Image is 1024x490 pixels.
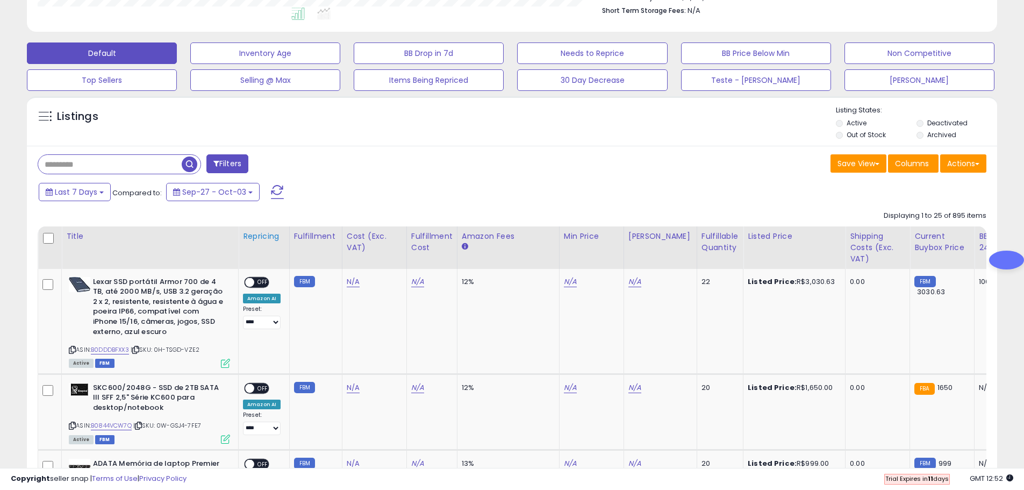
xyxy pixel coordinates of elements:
span: OFF [254,384,271,393]
div: Amazon AI [243,294,281,303]
button: Sep-27 - Oct-03 [166,183,260,201]
small: FBM [294,276,315,287]
a: N/A [628,382,641,393]
div: Min Price [564,231,619,242]
button: Items Being Repriced [354,69,504,91]
a: N/A [411,276,424,287]
div: Fulfillment Cost [411,231,453,253]
small: FBA [914,383,934,395]
a: Terms of Use [92,473,138,484]
button: 30 Day Decrease [517,69,667,91]
b: Listed Price: [748,382,797,393]
button: Selling @ Max [190,69,340,91]
span: Sep-27 - Oct-03 [182,187,246,197]
small: FBM [914,276,935,287]
b: 11 [928,474,933,483]
div: Fulfillable Quantity [701,231,739,253]
button: Columns [888,154,939,173]
span: All listings currently available for purchase on Amazon [69,359,94,368]
span: N/A [688,5,700,16]
div: R$3,030.63 [748,277,837,287]
a: N/A [628,276,641,287]
b: SKC600/2048G - SSD de 2TB SATA III SFF 2,5" Série KC600 para desktop/notebook [93,383,224,416]
span: 3030.63 [917,287,945,297]
button: Last 7 Days [39,183,111,201]
small: Amazon Fees. [462,242,468,252]
div: Title [66,231,234,242]
div: Amazon AI [243,400,281,409]
button: Actions [940,154,986,173]
div: Repricing [243,231,285,242]
label: Deactivated [927,118,968,127]
div: BB Share 24h. [979,231,1018,253]
button: Save View [830,154,886,173]
div: [PERSON_NAME] [628,231,692,242]
div: 12% [462,383,551,393]
a: N/A [347,382,360,393]
div: Fulfillment [294,231,338,242]
a: B0DDDBFXX3 [91,345,129,354]
strong: Copyright [11,473,50,484]
div: seller snap | | [11,474,187,484]
div: ASIN: [69,277,230,367]
button: BB Price Below Min [681,42,831,64]
div: 0.00 [850,277,901,287]
span: Columns [895,158,929,169]
div: Cost (Exc. VAT) [347,231,402,253]
a: N/A [564,382,577,393]
span: OFF [254,278,271,287]
button: Needs to Reprice [517,42,667,64]
a: B0844VCW7Q [91,421,132,430]
p: Listing States: [836,105,997,116]
div: Preset: [243,411,281,436]
div: 20 [701,383,735,393]
span: FBM [95,359,114,368]
div: 12% [462,277,551,287]
button: Top Sellers [27,69,177,91]
button: [PERSON_NAME] [844,69,994,91]
div: Current Buybox Price [914,231,970,253]
img: 31nHwTtUo3L._SL40_.jpg [69,277,90,292]
a: N/A [564,276,577,287]
span: FBM [95,435,114,444]
label: Out of Stock [847,130,886,139]
div: Preset: [243,306,281,330]
button: BB Drop in 7d [354,42,504,64]
span: | SKU: 0W-GSJ4-7FE7 [133,421,201,430]
b: Listed Price: [748,276,797,287]
div: Shipping Costs (Exc. VAT) [850,231,905,265]
span: Last 7 Days [55,187,97,197]
div: 0.00 [850,383,901,393]
span: 1650 [937,382,953,393]
span: Compared to: [112,188,162,198]
div: 100% [979,277,1014,287]
div: 22 [701,277,735,287]
label: Archived [927,130,956,139]
div: Amazon Fees [462,231,555,242]
span: 2025-10-11 12:52 GMT [970,473,1013,484]
button: Inventory Age [190,42,340,64]
b: Lexar SSD portátil Armor 700 de 4 TB, até 2000 MB/s, USB 3.2 geração 2 x 2, resistente, resistent... [93,277,224,339]
span: All listings currently available for purchase on Amazon [69,435,94,444]
button: Teste - [PERSON_NAME] [681,69,831,91]
button: Filters [206,154,248,173]
label: Active [847,118,867,127]
small: FBM [294,382,315,393]
div: Displaying 1 to 25 of 895 items [884,211,986,221]
div: N/A [979,383,1014,393]
span: Trial Expires in days [885,474,949,483]
div: R$1,650.00 [748,383,837,393]
div: ASIN: [69,383,230,443]
b: Short Term Storage Fees: [602,6,686,15]
a: N/A [411,382,424,393]
button: Default [27,42,177,64]
h5: Listings [57,109,98,124]
button: Non Competitive [844,42,994,64]
a: N/A [347,276,360,287]
div: Listed Price [748,231,841,242]
img: 31DFVnY5YML._SL40_.jpg [69,383,90,396]
span: | SKU: 0H-TSGD-VZE2 [131,345,199,354]
a: Privacy Policy [139,473,187,484]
